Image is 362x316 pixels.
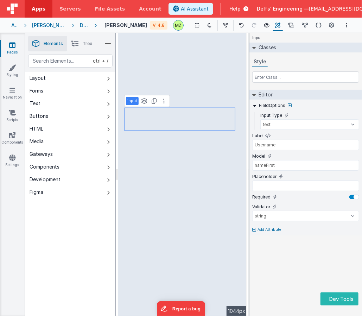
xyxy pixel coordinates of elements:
[104,23,147,28] h4: [PERSON_NAME]
[30,163,59,170] div: Components
[342,21,351,30] button: Options
[25,84,115,97] button: Forms
[249,33,264,43] h4: input
[11,22,18,29] div: Apps
[127,98,137,104] p: input
[258,227,281,233] p: Add Attribute
[157,301,205,316] iframe: Marker.io feedback button
[25,135,115,148] button: Media
[25,186,115,198] button: Figma
[32,22,66,29] div: [PERSON_NAME] test App
[59,5,81,12] span: Servers
[227,306,247,316] div: 1044px
[229,5,241,12] span: Help
[30,189,43,196] div: Figma
[30,151,53,158] div: Gateways
[252,71,359,83] input: Enter Class...
[30,138,44,145] div: Media
[150,21,167,30] div: V: 4.8
[30,75,46,82] div: Layout
[256,90,273,100] h2: Editor
[83,41,92,46] span: Tree
[252,227,359,233] button: Add Attribute
[256,43,276,52] h2: Classes
[25,122,115,135] button: HTML
[252,153,265,159] label: Model
[25,173,115,186] button: Development
[95,5,125,12] span: File Assets
[118,33,247,316] div: -->
[93,54,108,68] span: + /
[25,97,115,110] button: Text
[252,204,270,210] label: Validator
[25,72,115,84] button: Layout
[32,5,45,12] span: Apps
[80,22,89,29] div: Development
[169,3,213,15] button: AI Assistant
[30,87,43,94] div: Forms
[30,176,61,183] div: Development
[25,148,115,160] button: Gateways
[257,5,309,12] span: Delfs' Engineering —
[25,160,115,173] button: Components
[260,113,282,118] label: Input Type
[44,41,63,46] span: Elements
[30,100,40,107] div: Text
[30,125,43,132] div: HTML
[93,57,101,64] div: ctrl
[252,133,263,139] label: Label
[181,5,209,12] span: AI Assistant
[25,110,115,122] button: Buttons
[252,174,277,179] label: Placeholder
[30,113,48,120] div: Buttons
[259,103,285,108] label: FieldOptions
[252,57,268,67] button: Style
[173,20,183,30] img: e6f0a7b3287e646a671e5b5b3f58e766
[28,54,113,68] input: Search Elements...
[320,292,358,305] button: Dev Tools
[252,194,271,200] label: Required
